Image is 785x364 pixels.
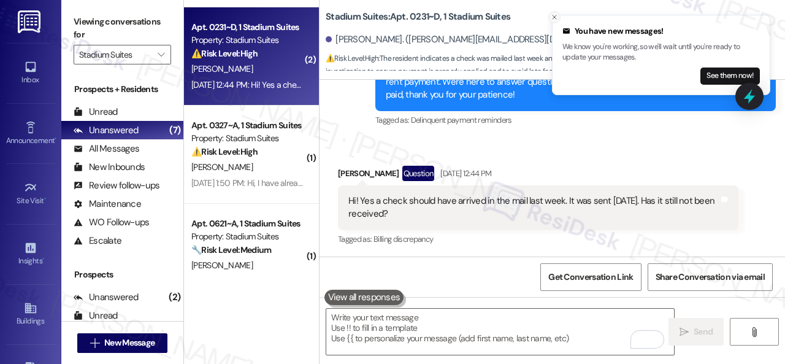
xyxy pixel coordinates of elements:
[326,52,785,79] span: : The resident indicates a check was mailed last week and is inquiring if it was received. This i...
[680,327,689,337] i: 
[74,309,118,322] div: Unread
[191,132,305,145] div: Property: Stadium Suites
[158,50,164,60] i: 
[656,271,765,284] span: Share Conversation via email
[191,21,305,34] div: Apt. 0231~D, 1 Stadium Suites
[191,146,258,157] strong: ⚠️ Risk Level: High
[74,142,139,155] div: All Messages
[548,11,561,23] button: Close toast
[6,298,55,331] a: Buildings
[326,53,378,63] strong: ⚠️ Risk Level: High
[74,198,141,211] div: Maintenance
[191,276,319,287] div: [DATE] 12:51 PM: I'm sorry I just paid it
[74,216,149,229] div: WO Follow-ups
[548,271,633,284] span: Get Conversation Link
[437,167,491,180] div: [DATE] 12:44 PM
[74,234,121,247] div: Escalate
[338,230,738,248] div: Tagged as:
[191,48,258,59] strong: ⚠️ Risk Level: High
[648,263,773,291] button: Share Conversation via email
[74,106,118,118] div: Unread
[74,291,139,304] div: Unanswered
[191,244,271,255] strong: 🔧 Risk Level: Medium
[191,63,253,74] span: [PERSON_NAME]
[700,68,760,85] button: See them now!
[166,121,183,140] div: (7)
[6,177,55,211] a: Site Visit •
[338,166,738,185] div: [PERSON_NAME]
[694,325,713,338] span: Send
[540,263,641,291] button: Get Conversation Link
[386,62,756,101] div: Hi [PERSON_NAME], how are you? We're checking in to ask if you have any questions about rent paym...
[749,327,759,337] i: 
[191,119,305,132] div: Apt. 0327~A, 1 Stadium Suites
[74,124,139,137] div: Unanswered
[191,217,305,230] div: Apt. 0621~A, 1 Stadium Suites
[55,134,56,143] span: •
[326,33,618,46] div: [PERSON_NAME]. ([PERSON_NAME][EMAIL_ADDRESS][DOMAIN_NAME])
[44,195,46,203] span: •
[77,333,168,353] button: New Message
[191,79,623,90] div: [DATE] 12:44 PM: Hi! Yes a check should have arrived in the mail last week. It was sent [DATE]. H...
[326,309,674,355] textarea: To enrich screen reader interactions, please activate Accessibility in Grammarly extension settings
[191,34,305,47] div: Property: Stadium Suites
[166,288,183,307] div: (2)
[18,10,43,33] img: ResiDesk Logo
[74,179,159,192] div: Review follow-ups
[562,25,760,37] div: You have new messages!
[373,234,434,244] span: Billing discrepancy
[104,336,155,349] span: New Message
[562,42,760,63] p: We know you're working, so we'll wait until you're ready to update your messages.
[6,56,55,90] a: Inbox
[90,338,99,348] i: 
[411,115,512,125] span: Delinquent payment reminders
[79,45,151,64] input: All communities
[326,10,510,23] b: Stadium Suites: Apt. 0231~D, 1 Stadium Suites
[74,12,171,45] label: Viewing conversations for
[402,166,435,181] div: Question
[6,238,55,271] a: Insights •
[191,230,305,243] div: Property: Stadium Suites
[74,161,145,174] div: New Inbounds
[668,318,724,346] button: Send
[61,268,183,281] div: Prospects
[42,255,44,263] span: •
[191,161,253,172] span: [PERSON_NAME]
[191,260,253,271] span: [PERSON_NAME]
[348,195,719,221] div: Hi! Yes a check should have arrived in the mail last week. It was sent [DATE]. Has it still not b...
[375,111,776,129] div: Tagged as:
[61,83,183,96] div: Prospects + Residents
